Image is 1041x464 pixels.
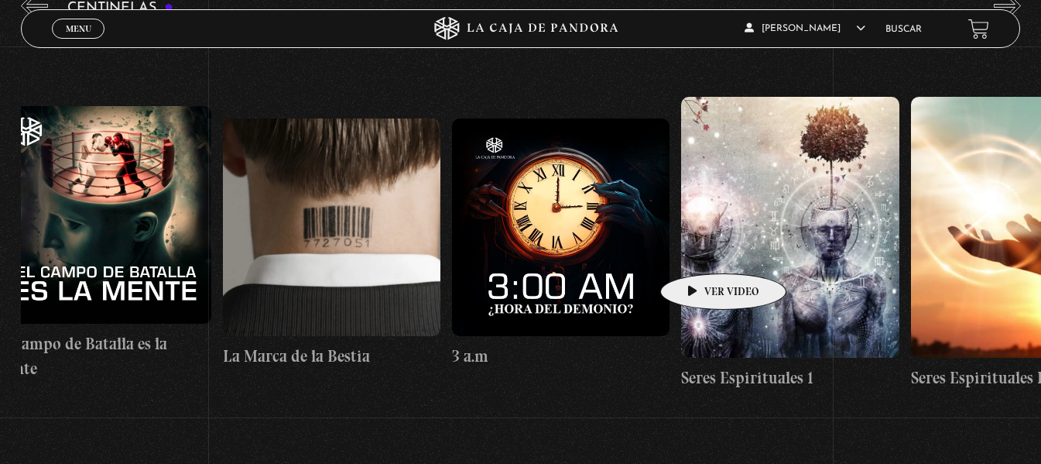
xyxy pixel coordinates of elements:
a: View your shopping cart [968,18,989,39]
a: La Marca de la Bestia [223,31,440,455]
h4: 3 a.m [452,344,669,369]
a: 3 a.m [452,31,669,455]
span: [PERSON_NAME] [745,24,865,33]
h4: La Marca de la Bestia [223,344,440,369]
h3: Centinelas [67,1,173,15]
a: Seres Espirituales 1 [681,31,899,455]
a: Buscar [885,25,922,34]
span: Cerrar [60,37,97,48]
h4: Seres Espirituales 1 [681,366,899,390]
span: Menu [66,24,91,33]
